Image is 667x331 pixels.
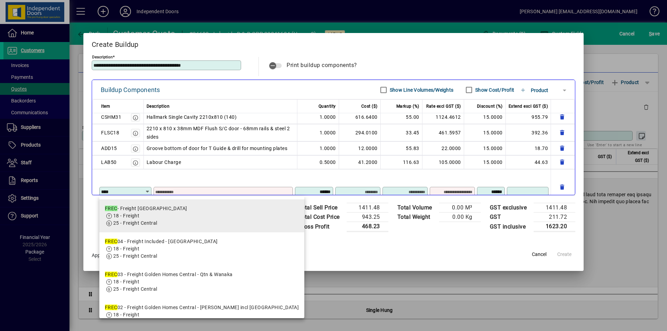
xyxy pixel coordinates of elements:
[342,144,378,152] div: 12.0000
[464,124,506,141] td: 15.0000
[396,102,419,110] span: Markup (%)
[144,110,297,124] td: Hallmark Single Cavity 2210x810 (140)
[532,251,546,258] span: Cancel
[99,199,304,232] mat-option: FREC - Freight Central Otago
[381,155,422,169] td: 116.63
[297,141,339,155] td: 1.0000
[105,305,117,310] em: FREC
[101,102,110,110] span: Item
[347,222,388,232] td: 468.23
[425,113,461,121] div: 1124.4612
[347,213,388,222] td: 943.25
[342,129,378,137] div: 294.0100
[113,246,139,251] span: 18 - Freight
[147,102,170,110] span: Description
[439,203,481,213] td: 0.00 M³
[105,238,218,245] div: 04 - Freight Included - [GEOGRAPHIC_DATA]
[509,102,548,110] span: Extend excl GST ($)
[101,113,121,121] div: CSHM31
[144,124,297,141] td: 2210 x 810 x 38mm MDF Flush S/C door - 68mm rails & steel 2 sides
[92,253,104,258] span: Apply
[144,141,297,155] td: Groove bottom of door for T Guide & drill for mounting plates
[425,129,461,137] div: 461.5957
[381,110,422,124] td: 55.00
[113,286,157,292] span: 25 - Freight Central
[144,155,297,169] td: Labour Charge
[506,155,551,169] td: 44.63
[113,213,139,218] span: 18 - Freight
[105,304,299,311] div: 02 - Freight Golden Homes Central - [PERSON_NAME] incl [GEOGRAPHIC_DATA]
[83,33,584,53] h2: Create Buildup
[297,155,339,169] td: 0.5000
[105,205,187,212] div: - Freight [GEOGRAPHIC_DATA]
[394,203,439,213] td: Total Volume
[534,213,575,222] td: 211.72
[287,62,357,68] span: Print buildup components?
[425,158,461,166] div: 105.0000
[297,124,339,141] td: 1.0000
[295,213,347,222] td: Total Cost Price
[557,251,571,258] span: Create
[425,144,461,152] div: 22.0000
[297,110,339,124] td: 1.0000
[486,203,534,213] td: GST exclusive
[105,239,117,244] em: FREC
[101,84,160,96] div: Buildup Components
[394,213,439,222] td: Total Weight
[388,86,453,93] label: Show Line Volumes/Weights
[474,86,514,93] label: Show Cost/Profit
[342,158,378,166] div: 41.2000
[464,141,506,155] td: 15.0000
[99,265,304,298] mat-option: FREC03 - Freight Golden Homes Central - Qtn & Wanaka
[506,141,551,155] td: 18.70
[92,55,113,59] mat-label: Description
[381,124,422,141] td: 33.45
[101,129,119,137] div: FLSC18
[295,203,347,213] td: Total Sell Price
[105,206,117,211] em: FREC
[113,279,139,284] span: 18 - Freight
[477,102,503,110] span: Discount (%)
[105,272,117,277] em: FREC
[342,113,378,121] div: 616.6400
[105,271,233,278] div: 03 - Freight Golden Homes Central - Qtn & Wanaka
[99,232,304,265] mat-option: FREC04 - Freight Included - Central Otago
[381,141,422,155] td: 55.83
[506,110,551,124] td: 955.79
[553,248,575,261] button: Create
[347,203,388,213] td: 1411.48
[101,158,117,166] div: LAB50
[361,102,378,110] span: Cost ($)
[464,110,506,124] td: 15.0000
[113,220,157,226] span: 25 - Freight Central
[319,102,336,110] span: Quantity
[439,213,481,222] td: 0.00 Kg
[113,312,139,317] span: 18 - Freight
[113,253,157,259] span: 25 - Freight Central
[506,124,551,141] td: 392.36
[464,155,506,169] td: 15.0000
[486,222,534,232] td: GST inclusive
[534,222,575,232] td: 1623.20
[528,248,550,261] button: Cancel
[534,203,575,213] td: 1411.48
[101,144,117,152] div: ADD15
[486,213,534,222] td: GST
[426,102,461,110] span: Rate excl GST ($)
[295,222,347,232] td: Gross Profit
